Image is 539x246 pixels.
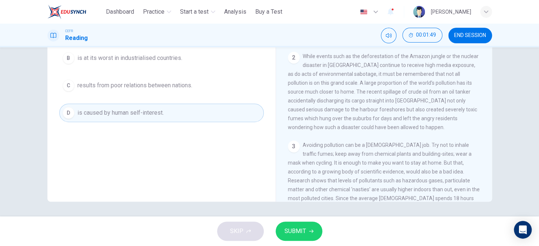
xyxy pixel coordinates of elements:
div: B [63,52,74,64]
a: ELTC logo [47,4,103,19]
button: Practice [140,5,174,18]
button: END SESSION [448,28,492,43]
span: CEFR [65,28,73,34]
span: Dashboard [106,7,134,16]
button: Start a test [177,5,218,18]
span: Start a test [180,7,209,16]
div: 2 [288,52,300,64]
span: results from poor relations between nations. [77,81,192,90]
img: ELTC logo [47,4,86,19]
span: Buy a Test [255,7,282,16]
span: Practice [143,7,164,16]
button: Cresults from poor relations between nations. [59,76,264,95]
div: Hide [402,28,442,43]
span: While events such as the deforestation of the Amazon jungle or the nuclear disaster in [GEOGRAPHI... [288,53,479,130]
div: Mute [381,28,396,43]
img: en [359,9,368,15]
span: 00:01:49 [416,32,436,38]
span: is at its worst in industrialised countries. [77,54,182,63]
button: Analysis [221,5,249,18]
button: Dashboard [103,5,137,18]
span: Analysis [224,7,246,16]
button: SUBMIT [276,222,322,241]
button: Dis caused by human self-interest. [59,104,264,122]
div: [PERSON_NAME] [431,7,471,16]
button: Bis at its worst in industrialised countries. [59,49,264,67]
span: Avoiding pollution can be a [DEMOGRAPHIC_DATA] job. Try not to inhale traffic fumes; keep away fr... [288,142,480,219]
span: END SESSION [454,33,486,38]
button: 00:01:49 [402,28,442,43]
span: SUBMIT [285,226,306,236]
span: is caused by human self-interest. [77,108,164,117]
div: C [63,80,74,91]
div: D [63,107,74,119]
h1: Reading [65,34,88,43]
img: Profile picture [413,6,425,18]
div: Open Intercom Messenger [514,221,532,239]
button: Buy a Test [252,5,285,18]
div: 3 [288,141,300,152]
